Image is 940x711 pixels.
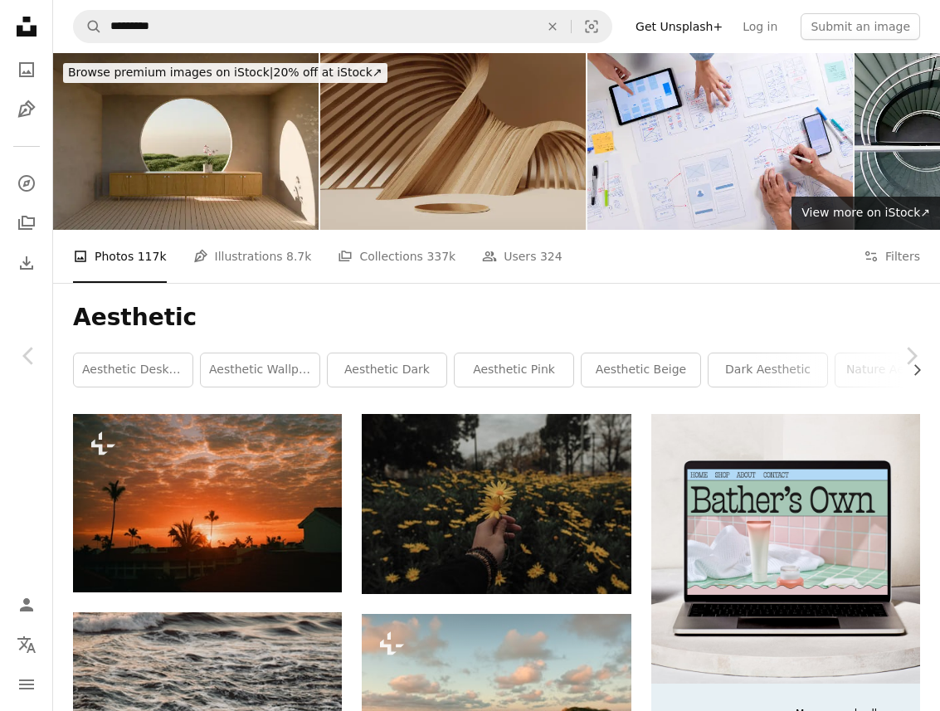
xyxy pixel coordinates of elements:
a: Get Unsplash+ [626,13,733,40]
a: Log in [733,13,787,40]
a: aesthetic desktop wallpaper [74,353,192,387]
a: the sun is setting over a city with palm trees [73,495,342,510]
span: 20% off at iStock ↗ [68,66,382,79]
a: Illustrations [10,93,43,126]
img: file-1707883121023-8e3502977149image [651,414,920,683]
img: person holding yellow daisy flowers [362,414,631,593]
a: Collections [10,207,43,240]
span: View more on iStock ↗ [801,206,930,219]
form: Find visuals sitewide [73,10,612,43]
a: Next [882,276,940,436]
img: the sun is setting over a city with palm trees [73,414,342,592]
a: aesthetic pink [455,353,573,387]
a: Collections 337k [338,230,455,283]
a: aesthetic beige [582,353,700,387]
a: View more on iStock↗ [791,197,940,230]
h1: Aesthetic [73,303,920,333]
a: A view of a beach with a grassy hill next to it [362,696,631,711]
span: 337k [426,247,455,265]
span: 324 [540,247,563,265]
span: Browse premium images on iStock | [68,66,273,79]
a: aesthetic wallpaper [201,353,319,387]
a: Download History [10,246,43,280]
img: Minimalist Beige Interior with Circular Window [53,53,319,230]
img: 3D background, podium display. Natural nude, beige banner backdrop with light and shadow. Product... [320,53,586,230]
a: dark aesthetic [709,353,827,387]
img: UX/UI designers discussing and brainstorming on wireframes for a website and mobile app prototype... [587,53,853,230]
button: Visual search [572,11,611,42]
a: Illustrations 8.7k [193,230,312,283]
button: Submit an image [801,13,920,40]
a: aesthetic dark [328,353,446,387]
a: Log in / Sign up [10,588,43,621]
a: person holding yellow daisy flowers [362,496,631,511]
button: Filters [864,230,920,283]
a: Photos [10,53,43,86]
a: Browse premium images on iStock|20% off at iStock↗ [53,53,397,93]
a: Users 324 [482,230,562,283]
span: 8.7k [286,247,311,265]
button: Language [10,628,43,661]
button: Clear [534,11,571,42]
button: Menu [10,668,43,701]
button: Search Unsplash [74,11,102,42]
a: Explore [10,167,43,200]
